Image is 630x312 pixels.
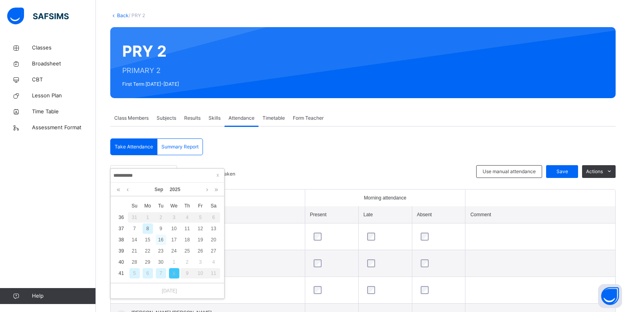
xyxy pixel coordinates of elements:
[167,200,181,212] th: Wed
[32,292,95,300] span: Help
[207,245,220,257] td: September 27, 2025
[141,212,154,223] div: 1
[194,257,207,268] td: October 3, 2025
[262,115,285,122] span: Timetable
[32,44,96,52] span: Classes
[194,212,207,223] div: 5
[115,183,122,196] a: Last year (Control + left)
[128,200,141,212] th: Sun
[129,223,140,234] div: 7
[32,60,96,68] span: Broadsheet
[182,235,193,245] div: 18
[209,257,219,267] div: 4
[167,223,181,234] td: September 10, 2025
[115,143,153,150] span: Take Attendance
[141,223,154,234] td: September 8, 2025
[128,268,141,279] td: October 5, 2025
[194,212,207,223] td: September 5, 2025
[181,202,194,209] span: Th
[154,245,167,257] td: September 23, 2025
[167,245,181,257] td: September 24, 2025
[143,223,153,234] div: 8
[465,206,615,223] th: Comment
[154,200,167,212] th: Tue
[115,234,128,245] td: 38
[143,246,153,256] div: 22
[207,212,220,223] div: 6
[209,246,219,256] div: 27
[194,245,207,257] td: September 26, 2025
[167,202,181,209] span: We
[128,257,141,268] td: September 28, 2025
[293,115,324,122] span: Form Teacher
[143,235,153,245] div: 15
[213,183,220,196] a: Next year (Control + right)
[141,257,154,268] td: September 29, 2025
[364,194,406,201] span: Morning attendance
[181,245,194,257] td: September 25, 2025
[143,257,153,267] div: 29
[143,268,153,278] div: 6
[194,234,207,245] td: September 19, 2025
[154,202,167,209] span: Tu
[129,235,140,245] div: 14
[141,245,154,257] td: September 22, 2025
[128,234,141,245] td: September 14, 2025
[207,200,220,212] th: Sat
[32,92,96,100] span: Lesson Plan
[32,76,96,84] span: CBT
[156,223,166,234] div: 9
[195,257,206,267] div: 3
[169,268,179,278] div: 8
[156,246,166,256] div: 23
[181,200,194,212] th: Thu
[161,143,199,150] span: Summary Report
[181,223,194,234] td: September 11, 2025
[195,246,206,256] div: 26
[154,234,167,245] td: September 16, 2025
[195,235,206,245] div: 19
[207,202,220,209] span: Sa
[128,212,141,223] td: August 31, 2025
[157,115,176,122] span: Subjects
[207,268,220,278] div: 11
[141,268,154,279] td: October 6, 2025
[115,268,128,279] td: 41
[154,223,167,234] td: September 9, 2025
[181,268,194,279] td: October 9, 2025
[167,183,184,196] a: 2025
[181,234,194,245] td: September 18, 2025
[167,234,181,245] td: September 17, 2025
[114,115,149,122] span: Class Members
[129,268,140,278] div: 5
[412,206,465,223] th: Absent
[194,223,207,234] td: September 12, 2025
[154,257,167,268] td: September 30, 2025
[207,223,220,234] td: September 13, 2025
[141,202,154,209] span: Mo
[207,257,220,268] td: October 4, 2025
[167,257,181,268] td: October 1, 2025
[7,8,69,24] img: safsims
[209,223,219,234] div: 13
[483,168,536,175] span: Use manual attendance
[194,200,207,212] th: Fri
[182,246,193,256] div: 25
[141,200,154,212] th: Mon
[209,115,221,122] span: Skills
[128,202,141,209] span: Su
[181,212,194,223] div: 4
[125,183,131,196] a: Previous month (PageUp)
[598,284,622,308] button: Open asap
[32,124,96,132] span: Assessment Format
[169,257,179,267] div: 1
[586,168,603,175] span: Actions
[194,268,207,278] div: 10
[184,115,201,122] span: Results
[32,108,96,116] span: Time Table
[115,212,128,223] td: 36
[167,212,181,223] div: 3
[204,183,210,196] a: Next month (PageDown)
[115,245,128,257] td: 39
[358,206,412,223] th: Late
